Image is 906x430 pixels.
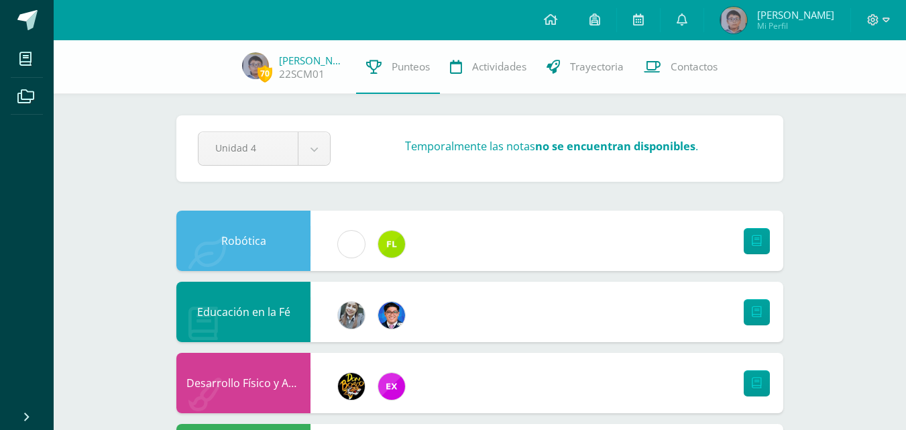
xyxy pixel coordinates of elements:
span: Punteos [392,60,430,74]
span: Actividades [472,60,526,74]
span: Unidad 4 [215,132,281,164]
strong: no se encuentran disponibles [535,138,695,154]
a: Actividades [440,40,536,94]
span: Mi Perfil [757,20,834,32]
a: Trayectoria [536,40,634,94]
img: ce84f7dabd80ed5f5aa83b4480291ac6.png [378,373,405,400]
div: Robótica [176,211,310,271]
img: 657983025bc339f3e4dda0fefa4d5b83.png [242,52,269,79]
a: [PERSON_NAME] [279,54,346,67]
img: cae4b36d6049cd6b8500bd0f72497672.png [338,231,365,258]
img: 21dcd0747afb1b787494880446b9b401.png [338,373,365,400]
span: [PERSON_NAME] [757,8,834,21]
h3: Temporalmente las notas . [405,138,698,154]
img: d6c3c6168549c828b01e81933f68206c.png [378,231,405,258]
a: Contactos [634,40,728,94]
div: Desarrollo Físico y Artístico [176,353,310,413]
img: 038ac9c5e6207f3bea702a86cda391b3.png [378,302,405,329]
a: Unidad 4 [199,132,330,165]
div: Educación en la Fé [176,282,310,342]
img: cba4c69ace659ae4cf02a5761d9a2473.png [338,302,365,329]
a: Punteos [356,40,440,94]
span: Contactos [671,60,718,74]
img: 657983025bc339f3e4dda0fefa4d5b83.png [720,7,747,34]
span: 70 [258,65,272,82]
a: 22SCM01 [279,67,325,81]
span: Trayectoria [570,60,624,74]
